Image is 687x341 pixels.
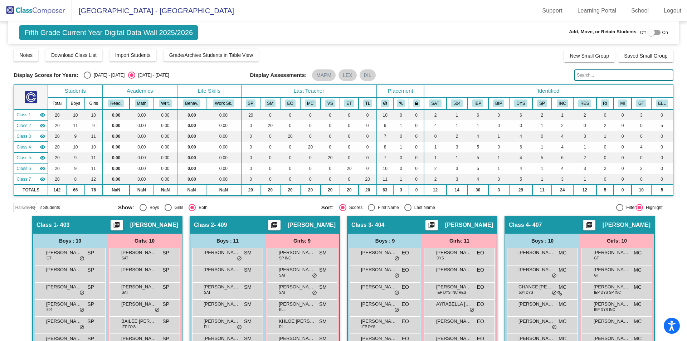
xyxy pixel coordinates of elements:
[429,99,441,107] button: SAT
[447,120,468,131] td: 1
[625,5,654,16] a: School
[135,99,148,107] button: Math
[552,131,573,142] td: 4
[409,97,424,109] th: Keep with teacher
[614,120,632,131] td: 0
[300,109,321,120] td: 0
[16,133,31,140] span: Class 3
[651,163,673,174] td: 0
[468,142,488,152] td: 5
[40,123,45,128] mat-icon: visibility
[532,163,552,174] td: 1
[393,142,409,152] td: 1
[321,109,340,120] td: 0
[325,99,335,107] button: VS
[573,142,596,152] td: 1
[280,120,300,131] td: 0
[596,163,614,174] td: 2
[583,220,595,230] button: Print Students Details
[260,109,280,120] td: 0
[177,131,206,142] td: 0.00
[206,163,241,174] td: 0.00
[532,97,552,109] th: Speech Only
[112,221,121,232] mat-icon: picture_as_pdf
[85,142,103,152] td: 10
[447,152,468,163] td: 1
[468,120,488,131] td: 1
[573,163,596,174] td: 3
[14,163,48,174] td: Erin Trombley - 408
[164,49,259,62] button: Grade/Archive Students in Table View
[377,142,393,152] td: 8
[509,109,532,120] td: 6
[241,97,260,109] th: Stacy Paiz
[85,163,103,174] td: 11
[573,120,596,131] td: 0
[16,122,31,129] span: Class 2
[40,166,45,171] mat-icon: visibility
[532,120,552,131] td: 1
[632,97,651,109] th: Gifted and Talented
[468,131,488,142] td: 4
[85,109,103,120] td: 10
[377,97,393,109] th: Keep away students
[241,85,377,97] th: Last Teacher
[241,109,260,120] td: 20
[509,120,532,131] td: 0
[48,109,66,120] td: 20
[111,220,123,230] button: Print Students Details
[85,120,103,131] td: 9
[16,144,31,150] span: Class 4
[514,99,527,107] button: DYS
[103,174,130,185] td: 0.00
[624,53,667,59] span: Saved Small Group
[614,142,632,152] td: 0
[177,163,206,174] td: 0.00
[377,163,393,174] td: 10
[569,28,637,35] span: Add, Move, or Retain Students
[596,109,614,120] td: 0
[651,109,673,120] td: 0
[280,152,300,163] td: 0
[45,49,102,62] button: Download Class List
[573,97,596,109] th: Resource
[409,142,424,152] td: 0
[614,152,632,163] td: 0
[321,120,340,131] td: 0
[340,120,359,131] td: 0
[241,142,260,152] td: 0
[280,109,300,120] td: 0
[109,49,156,62] button: Import Students
[614,163,632,174] td: 0
[14,72,78,78] span: Display Scores for Years:
[154,174,177,185] td: 0.00
[651,152,673,163] td: 0
[596,120,614,131] td: 2
[16,112,31,118] span: Class 1
[241,163,260,174] td: 0
[601,99,609,107] button: RI
[48,97,66,109] th: Total
[85,174,103,185] td: 12
[340,152,359,163] td: 0
[280,97,300,109] th: Emily Ordner
[363,99,372,107] button: TL
[614,131,632,142] td: 0
[359,152,377,163] td: 0
[241,152,260,163] td: 0
[154,163,177,174] td: 0.00
[260,152,280,163] td: 0
[321,131,340,142] td: 0
[488,142,509,152] td: 0
[14,109,48,120] td: Stacy Paiz - 403
[285,99,296,107] button: EO
[338,69,356,81] mat-chip: LEX
[84,72,169,79] mat-radio-group: Select an option
[340,142,359,152] td: 0
[85,152,103,163] td: 11
[321,152,340,163] td: 20
[40,133,45,139] mat-icon: visibility
[91,72,125,78] div: [DATE] - [DATE]
[66,142,85,152] td: 10
[206,131,241,142] td: 0.00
